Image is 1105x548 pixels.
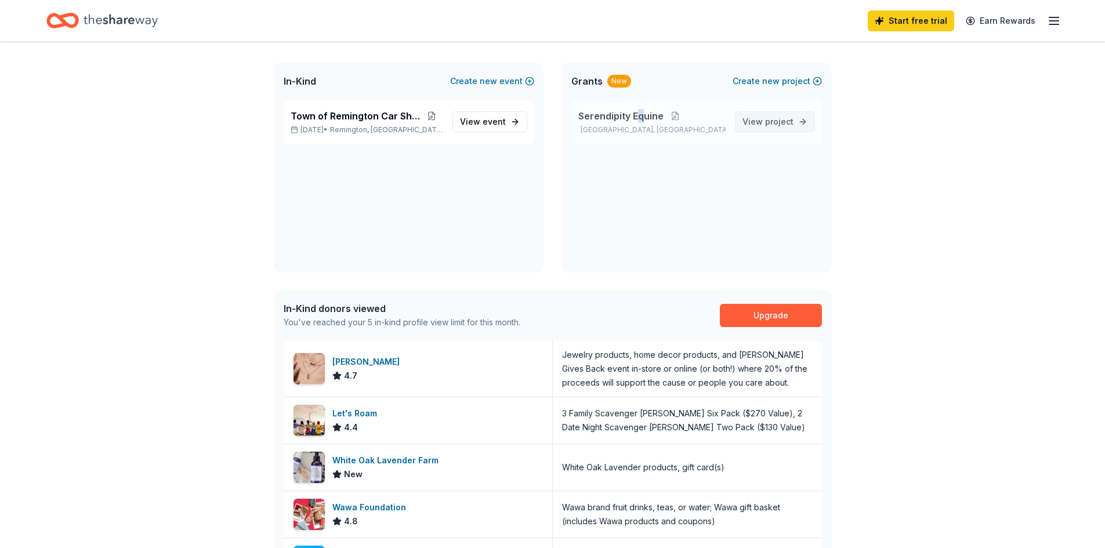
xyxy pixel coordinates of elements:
[742,115,794,129] span: View
[332,500,411,514] div: Wawa Foundation
[450,74,534,88] button: Createnewevent
[607,75,631,88] div: New
[330,125,443,135] span: Remington, [GEOGRAPHIC_DATA]
[720,304,822,327] a: Upgrade
[332,355,404,369] div: [PERSON_NAME]
[46,7,158,34] a: Home
[735,111,815,132] a: View project
[332,453,443,467] div: White Oak Lavender Farm
[562,348,813,390] div: Jewelry products, home decor products, and [PERSON_NAME] Gives Back event in-store or online (or ...
[762,74,780,88] span: new
[284,315,520,329] div: You've reached your 5 in-kind profile view limit for this month.
[294,353,325,384] img: Image for Kendra Scott
[294,499,325,530] img: Image for Wawa Foundation
[562,407,813,434] div: 3 Family Scavenger [PERSON_NAME] Six Pack ($270 Value), 2 Date Night Scavenger [PERSON_NAME] Two ...
[291,109,421,123] span: Town of Remington Car Show
[733,74,822,88] button: Createnewproject
[294,405,325,436] img: Image for Let's Roam
[291,125,443,135] p: [DATE] •
[344,369,357,383] span: 4.7
[284,302,520,315] div: In-Kind donors viewed
[344,514,358,528] span: 4.8
[452,111,527,132] a: View event
[868,10,954,31] a: Start free trial
[344,420,358,434] span: 4.4
[344,467,363,481] span: New
[294,452,325,483] img: Image for White Oak Lavender Farm
[571,74,603,88] span: Grants
[483,117,506,126] span: event
[578,125,726,135] p: [GEOGRAPHIC_DATA], [GEOGRAPHIC_DATA]
[284,74,316,88] span: In-Kind
[765,117,794,126] span: project
[959,10,1042,31] a: Earn Rewards
[562,500,813,528] div: Wawa brand fruit drinks, teas, or water; Wawa gift basket (includes Wawa products and coupons)
[460,115,506,129] span: View
[562,460,724,474] div: White Oak Lavender products, gift card(s)
[480,74,497,88] span: new
[332,407,382,420] div: Let's Roam
[578,109,664,123] span: Serendipity Equine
